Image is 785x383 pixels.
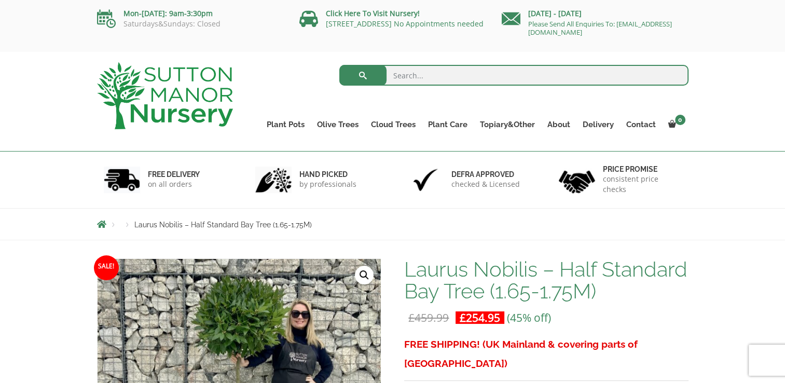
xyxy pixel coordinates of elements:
p: consistent price checks [603,174,682,195]
a: 0 [662,117,688,132]
a: Contact [620,117,662,132]
a: View full-screen image gallery [355,266,374,284]
img: 2.jpg [255,167,292,193]
img: 1.jpg [104,167,140,193]
span: £ [460,310,466,325]
span: Laurus Nobilis – Half Standard Bay Tree (1.65-1.75M) [134,221,312,229]
a: [STREET_ADDRESS] No Appointments needed [326,19,484,29]
a: Delivery [576,117,620,132]
h1: Laurus Nobilis – Half Standard Bay Tree (1.65-1.75M) [404,258,688,302]
p: [DATE] - [DATE] [502,7,688,20]
a: Plant Care [422,117,474,132]
h6: hand picked [299,170,356,179]
a: Plant Pots [260,117,311,132]
bdi: 459.99 [408,310,449,325]
p: Saturdays&Sundays: Closed [97,20,284,28]
a: About [541,117,576,132]
span: (45% off) [507,310,551,325]
span: 0 [675,115,685,125]
h6: Defra approved [451,170,520,179]
p: checked & Licensed [451,179,520,189]
p: on all orders [148,179,200,189]
a: Please Send All Enquiries To: [EMAIL_ADDRESS][DOMAIN_NAME] [528,19,672,37]
a: Topiary&Other [474,117,541,132]
a: Olive Trees [311,117,365,132]
h6: Price promise [603,165,682,174]
input: Search... [339,65,688,86]
img: 3.jpg [407,167,444,193]
a: Click Here To Visit Nursery! [326,8,420,18]
h6: FREE DELIVERY [148,170,200,179]
p: Mon-[DATE]: 9am-3:30pm [97,7,284,20]
nav: Breadcrumbs [97,220,688,228]
h3: FREE SHIPPING! (UK Mainland & covering parts of [GEOGRAPHIC_DATA]) [404,335,688,373]
span: Sale! [94,255,119,280]
p: by professionals [299,179,356,189]
span: £ [408,310,415,325]
img: logo [97,62,233,129]
bdi: 254.95 [460,310,500,325]
img: 4.jpg [559,164,595,196]
a: Cloud Trees [365,117,422,132]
